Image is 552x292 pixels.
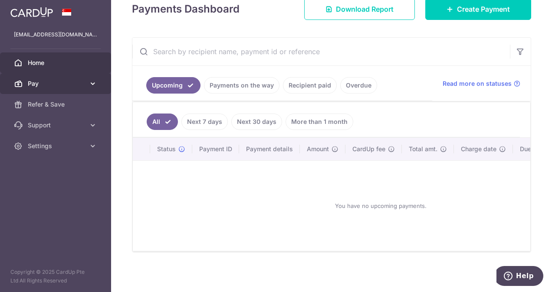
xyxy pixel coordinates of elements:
a: Next 30 days [231,114,282,130]
span: CardUp fee [352,145,385,153]
th: Payment details [239,138,300,160]
iframe: Opens a widget where you can find more information [496,266,543,288]
span: Due date [520,145,546,153]
span: Home [28,58,85,67]
img: CardUp [10,7,53,17]
span: Status [157,145,176,153]
span: Amount [307,145,329,153]
span: Charge date [461,145,496,153]
th: Payment ID [192,138,239,160]
a: Overdue [340,77,377,94]
span: Pay [28,79,85,88]
a: Upcoming [146,77,200,94]
span: Total amt. [409,145,437,153]
span: Support [28,121,85,130]
a: All [147,114,178,130]
a: More than 1 month [286,114,353,130]
span: Settings [28,142,85,150]
input: Search by recipient name, payment id or reference [132,38,510,65]
a: Read more on statuses [443,79,520,88]
span: Create Payment [457,4,510,14]
span: Read more on statuses [443,79,512,88]
span: Refer & Save [28,100,85,109]
a: Payments on the way [204,77,279,94]
a: Next 7 days [181,114,228,130]
h4: Payments Dashboard [132,1,240,17]
span: Download Report [336,4,394,14]
p: [EMAIL_ADDRESS][DOMAIN_NAME] [14,30,97,39]
a: Recipient paid [283,77,337,94]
